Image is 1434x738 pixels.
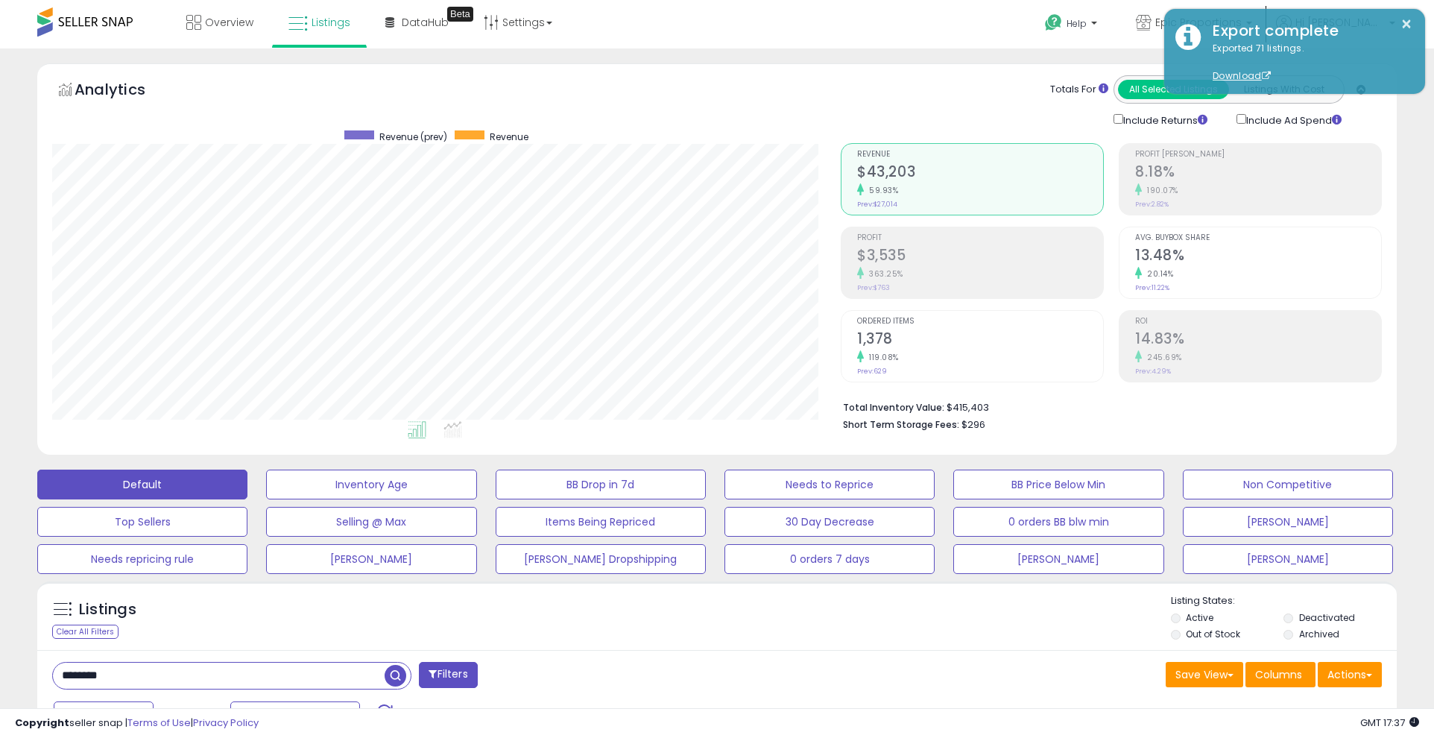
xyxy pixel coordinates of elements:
div: Tooltip anchor [447,7,473,22]
span: Listings [312,15,350,30]
button: BB Drop in 7d [496,470,706,499]
h2: 8.18% [1135,163,1381,183]
a: Privacy Policy [193,716,259,730]
h5: Analytics [75,79,174,104]
span: Ordered Items [857,318,1103,326]
strong: Copyright [15,716,69,730]
li: $415,403 [843,397,1371,415]
small: 363.25% [864,268,903,280]
small: 20.14% [1142,268,1173,280]
div: Clear All Filters [52,625,119,639]
label: Archived [1299,628,1339,640]
span: Columns [1255,667,1302,682]
span: Profit [857,234,1103,242]
button: Items Being Repriced [496,507,706,537]
h2: $43,203 [857,163,1103,183]
span: Profit [PERSON_NAME] [1135,151,1381,159]
button: [PERSON_NAME] Dropshipping [496,544,706,574]
button: 0 orders BB blw min [953,507,1163,537]
small: 190.07% [1142,185,1178,196]
small: 245.69% [1142,352,1182,363]
button: Filters [419,662,477,688]
small: 119.08% [864,352,899,363]
button: [PERSON_NAME] [1183,507,1393,537]
button: Non Competitive [1183,470,1393,499]
small: Prev: $27,014 [857,200,897,209]
span: Help [1067,17,1087,30]
span: Revenue [490,130,528,143]
h2: $3,535 [857,247,1103,267]
button: Actions [1318,662,1382,687]
small: Prev: 11.22% [1135,283,1169,292]
button: 0 orders 7 days [724,544,935,574]
button: × [1400,15,1412,34]
button: All Selected Listings [1118,80,1229,99]
button: 30 Day Decrease [724,507,935,537]
small: 59.93% [864,185,898,196]
small: Prev: 2.82% [1135,200,1169,209]
span: Epic Proportions [1155,15,1242,30]
h5: Listings [79,599,136,620]
a: Help [1033,2,1112,48]
div: Export complete [1201,20,1414,42]
h2: 13.48% [1135,247,1381,267]
button: BB Price Below Min [953,470,1163,499]
button: Selling @ Max [266,507,476,537]
button: Needs repricing rule [37,544,247,574]
small: Prev: 629 [857,367,887,376]
div: Exported 71 listings. [1201,42,1414,83]
div: seller snap | | [15,716,259,731]
b: Short Term Storage Fees: [843,418,959,431]
div: Totals For [1050,83,1108,97]
button: Columns [1245,662,1315,687]
div: Include Ad Spend [1225,111,1365,128]
small: Prev: 4.29% [1135,367,1171,376]
span: 2025-09-16 17:37 GMT [1360,716,1419,730]
span: Avg. Buybox Share [1135,234,1381,242]
button: Top Sellers [37,507,247,537]
span: Revenue (prev) [379,130,447,143]
a: Terms of Use [127,716,191,730]
i: Get Help [1044,13,1063,32]
p: Listing States: [1171,594,1397,608]
a: Download [1213,69,1271,82]
small: Prev: $763 [857,283,890,292]
span: Revenue [857,151,1103,159]
button: [PERSON_NAME] [953,544,1163,574]
button: Needs to Reprice [724,470,935,499]
div: Include Returns [1102,111,1225,128]
button: Default [37,470,247,499]
label: Deactivated [1299,611,1355,624]
label: Out of Stock [1186,628,1240,640]
h2: 14.83% [1135,330,1381,350]
span: Overview [205,15,253,30]
span: $296 [961,417,985,432]
button: [PERSON_NAME] [1183,544,1393,574]
label: Active [1186,611,1213,624]
span: DataHub [402,15,449,30]
h2: 1,378 [857,330,1103,350]
button: [PERSON_NAME] [266,544,476,574]
b: Total Inventory Value: [843,401,944,414]
button: Save View [1166,662,1243,687]
button: Inventory Age [266,470,476,499]
span: ROI [1135,318,1381,326]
